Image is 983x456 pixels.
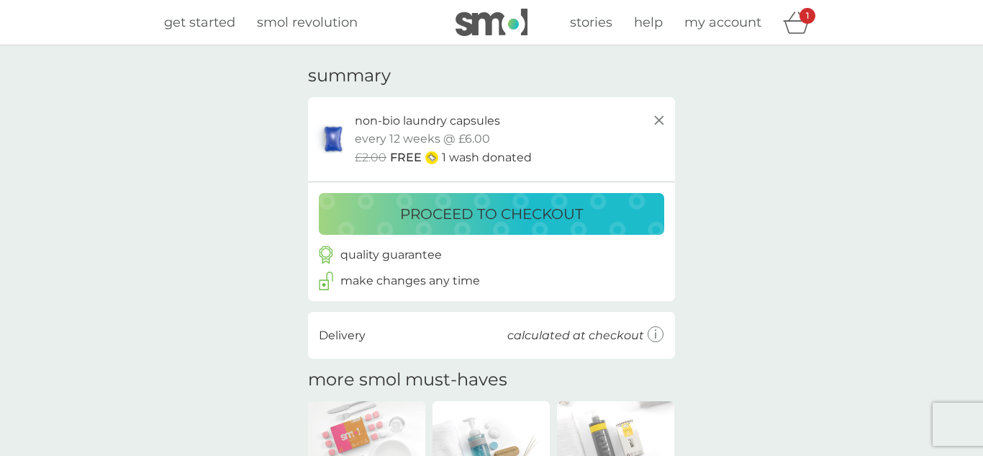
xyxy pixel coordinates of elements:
[456,9,527,36] img: smol
[164,14,235,30] span: get started
[340,272,480,290] p: make changes any time
[355,130,490,148] p: every 12 weeks @ £6.00
[308,370,507,390] h2: more smol must-haves
[257,14,358,30] span: smol revolution
[164,12,235,33] a: get started
[442,148,532,167] p: 1 wash donated
[257,12,358,33] a: smol revolution
[507,326,644,345] p: calculated at checkout
[570,12,612,33] a: stories
[308,66,391,86] h3: summary
[400,202,583,225] p: proceed to checkout
[390,148,422,167] span: FREE
[634,14,663,30] span: help
[684,14,761,30] span: my account
[355,148,386,167] span: £2.00
[783,8,819,37] div: basket
[355,112,500,130] p: non-bio laundry capsules
[570,14,612,30] span: stories
[319,193,664,235] button: proceed to checkout
[684,12,761,33] a: my account
[340,246,442,264] p: quality guarantee
[634,12,663,33] a: help
[319,326,366,345] p: Delivery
